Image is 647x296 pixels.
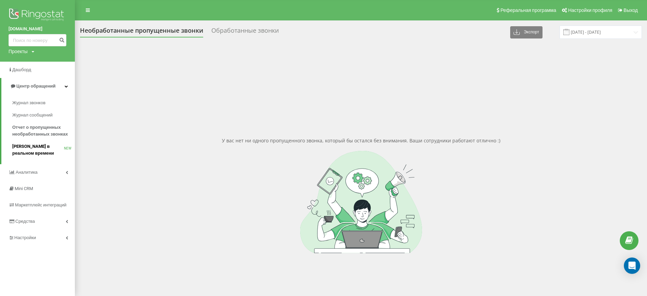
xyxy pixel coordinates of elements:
[624,7,638,13] span: Выход
[568,7,612,13] span: Настройки профиля
[1,78,75,94] a: Центр обращений
[9,34,66,46] input: Поиск по номеру
[12,99,46,106] span: Журнал звонков
[211,27,279,37] div: Обработанные звонки
[500,7,556,13] span: Реферальная программа
[15,202,66,207] span: Маркетплейс интеграций
[12,140,75,159] a: [PERSON_NAME] в реальном времениNEW
[12,124,71,138] span: Отчет о пропущенных необработанных звонках
[12,109,75,121] a: Журнал сообщений
[14,235,36,240] span: Настройки
[16,170,37,175] span: Аналитика
[12,112,52,119] span: Журнал сообщений
[12,97,75,109] a: Журнал звонков
[15,219,35,224] span: Средства
[12,121,75,140] a: Отчет о пропущенных необработанных звонках
[80,27,203,37] div: Необработанные пропущенные звонки
[510,26,543,38] button: Экспорт
[12,67,31,72] span: Дашборд
[9,26,66,32] a: [DOMAIN_NAME]
[15,186,33,191] span: Mini CRM
[624,258,640,274] div: Open Intercom Messenger
[16,83,55,89] span: Центр обращений
[9,48,28,55] div: Проекты
[12,143,64,157] span: [PERSON_NAME] в реальном времени
[9,7,66,24] img: Ringostat logo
